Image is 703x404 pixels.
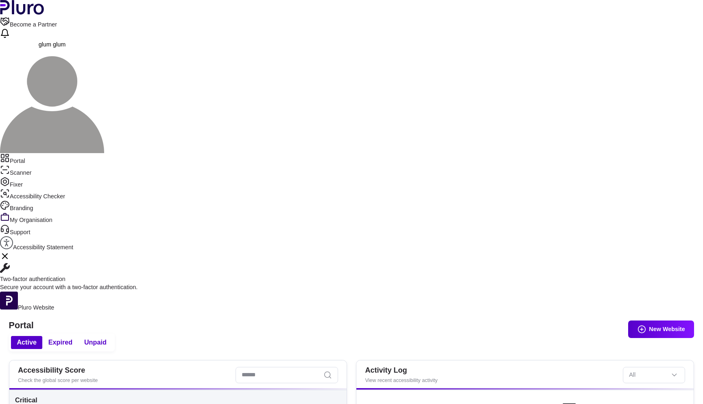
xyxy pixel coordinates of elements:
input: Search [236,367,338,383]
div: View recent accessibility activity [365,377,617,384]
h1: Portal [9,320,694,331]
button: Expired [42,336,78,349]
h2: Activity Log [365,366,617,375]
span: Unpaid [84,338,107,347]
button: New Website [628,321,694,338]
div: Set sorting [623,367,685,383]
span: glum glum [39,41,65,48]
div: Check the global score per website [18,377,229,384]
span: Active [17,338,37,347]
button: Active [11,336,42,349]
span: Expired [48,338,72,347]
h2: Accessibility Score [18,366,229,375]
button: Unpaid [79,336,113,349]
